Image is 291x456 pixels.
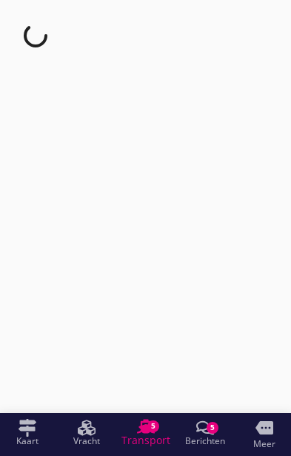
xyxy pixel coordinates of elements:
i: more [255,419,273,437]
span: Vracht [73,437,100,446]
span: Meer [253,440,275,449]
div: 5 [207,422,218,434]
span: Kaart [16,437,39,446]
a: Berichten [175,413,235,453]
span: Transport [121,435,170,446]
a: Transport [116,413,175,453]
a: Vracht [57,413,116,453]
span: Berichten [185,437,225,446]
div: 5 [147,420,159,432]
